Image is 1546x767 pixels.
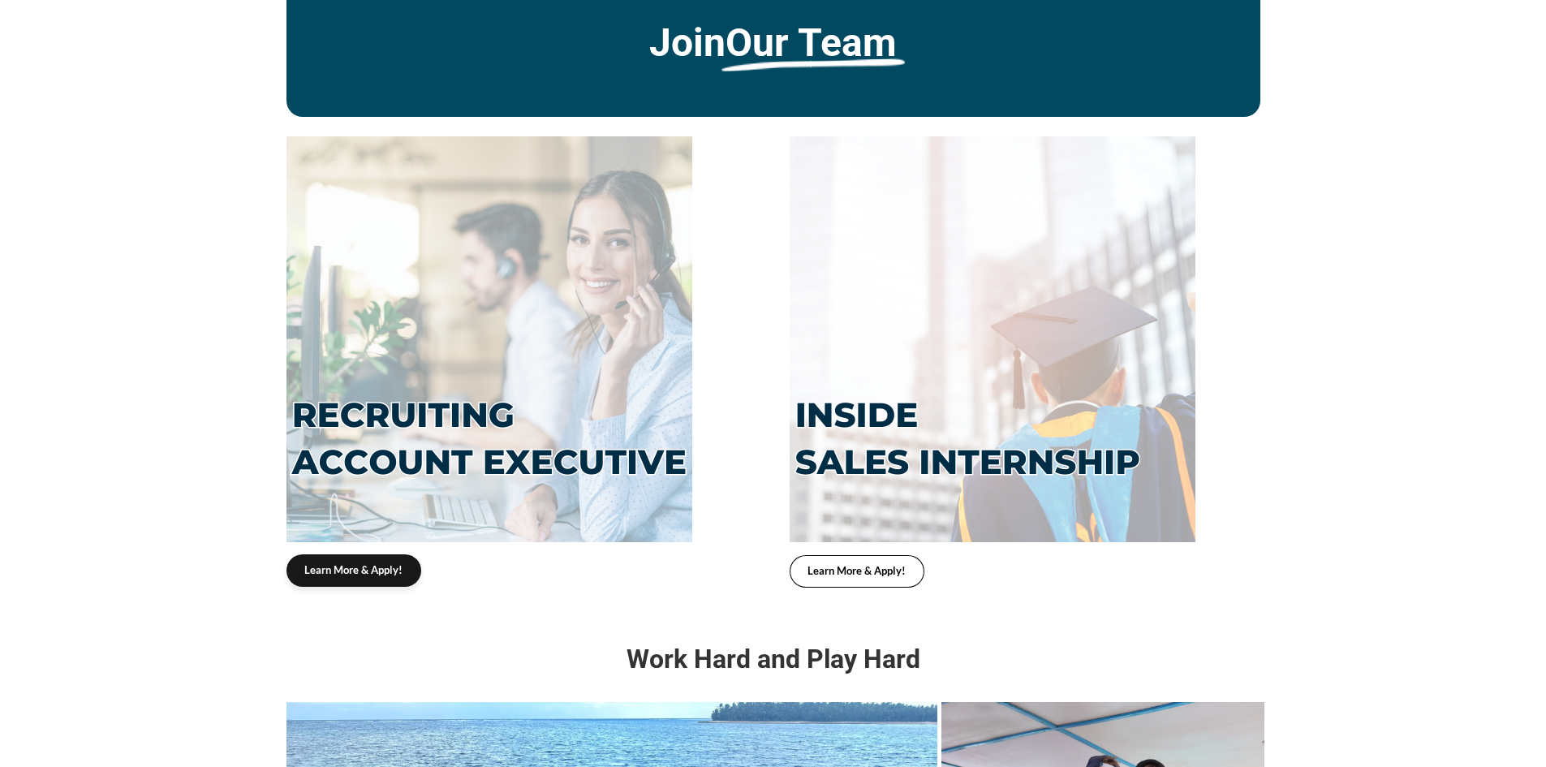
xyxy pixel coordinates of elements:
[286,136,692,542] img: RECRUITING ACCOUNT EXECUTIVE
[790,555,924,588] a: Learn More & Apply!
[807,566,906,576] span: Learn More & Apply!
[726,20,897,65] u: Our Team
[790,136,1195,542] img: RECRUITING ACCOUNT EXECUTIVE (1)
[304,565,403,575] span: Learn More & Apply!
[319,20,1228,65] span: Join
[286,643,1260,677] span: Work Hard and Play Hard
[286,554,421,587] a: Learn More & Apply!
